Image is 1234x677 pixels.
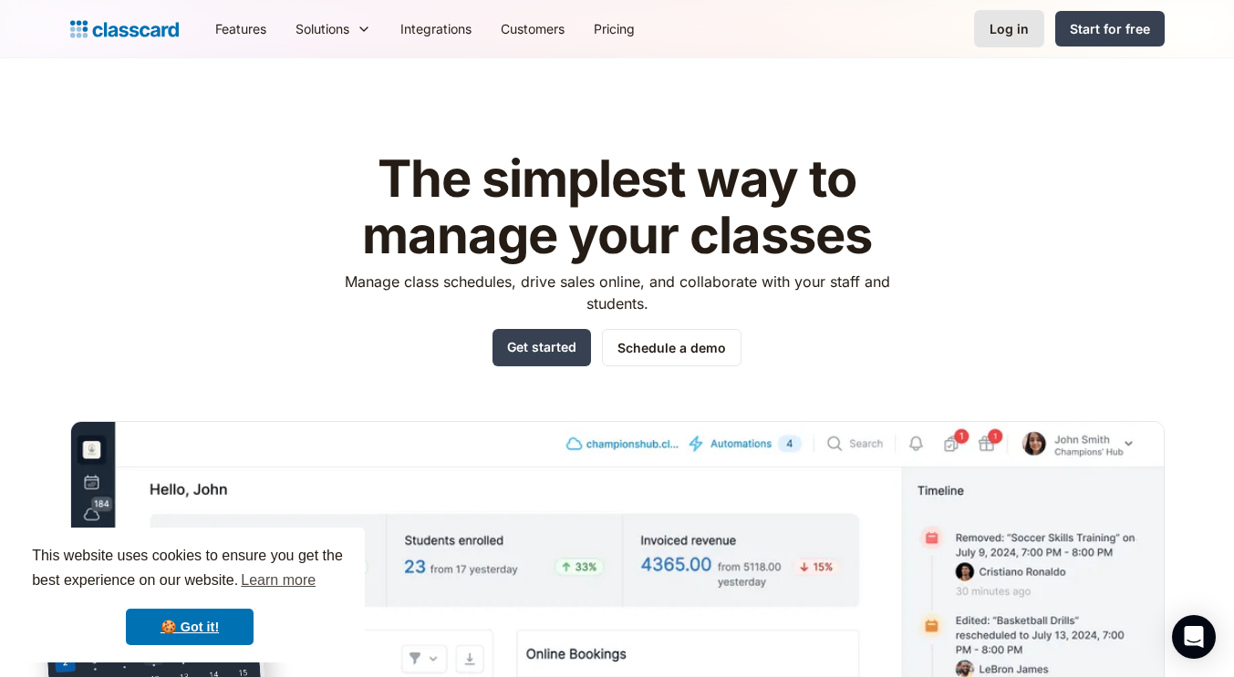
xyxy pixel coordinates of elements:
div: Solutions [281,8,386,49]
div: Start for free [1070,19,1150,38]
a: Start for free [1055,11,1165,46]
a: Features [201,8,281,49]
div: cookieconsent [15,528,365,662]
div: Log in [990,19,1029,38]
div: Solutions [296,19,349,38]
a: learn more about cookies [238,567,318,594]
div: Open Intercom Messenger [1172,615,1216,659]
a: Schedule a demo [602,329,741,366]
a: Pricing [579,8,649,49]
p: Manage class schedules, drive sales online, and collaborate with your staff and students. [327,271,907,314]
a: Customers [486,8,579,49]
a: Log in [974,10,1044,47]
a: Get started [493,329,591,366]
a: dismiss cookie message [126,609,254,645]
a: home [70,16,179,42]
span: This website uses cookies to ensure you get the best experience on our website. [32,545,347,594]
a: Integrations [386,8,486,49]
h1: The simplest way to manage your classes [327,151,907,263]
